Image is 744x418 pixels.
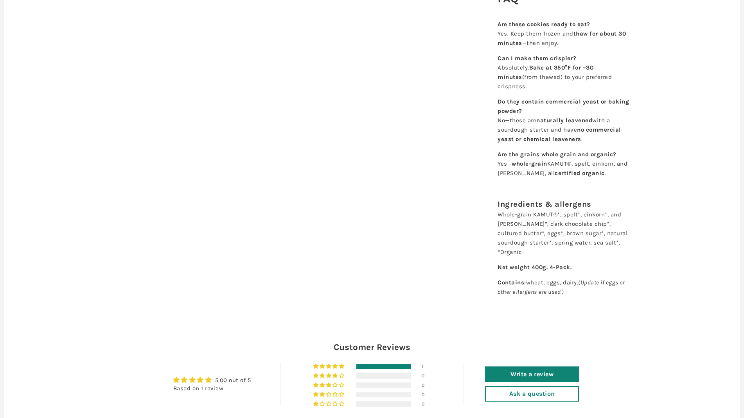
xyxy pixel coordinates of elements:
[498,210,631,257] p: Whole-grain KAMUT®*, spelt*, einkorn*, and [PERSON_NAME]*, dark chocolate chip*, cultured butter*...
[498,117,610,133] span: with a sourdough starter and have
[498,278,631,297] p: wheat, eggs, dairy.
[498,279,526,286] b: Contains:
[313,364,346,369] div: 100% (1) reviews with 5 star rating
[512,160,547,167] b: whole-grain
[215,377,251,384] a: 5.00 out of 5
[498,30,626,46] b: thaw for about 30 minutes
[498,64,593,80] b: Bake at 350°F for ~30 minutes
[498,21,590,28] b: Are these cookies ready to eat?
[536,117,592,124] b: naturally leavened
[498,20,631,48] p: Yes. Keep them frozen and —then enjoy.
[498,98,629,114] b: Do they contain commercial yeast or baking powder?
[485,366,579,382] a: Write a review
[498,151,616,158] b: Are the grains whole grain and organic?
[498,126,621,143] b: no commercial yeast or chemical leaveners
[173,375,251,384] div: Average rating is 5.00 stars
[498,54,631,91] p: Absolutely. (from thawed) to your preferred crispness.
[581,136,583,143] span: .
[498,55,577,62] b: Can I make them crispier?
[422,364,431,369] div: 1
[498,117,536,124] span: No—these are
[498,150,631,178] p: Yes— KAMUT®, spelt, einkorn, and [PERSON_NAME], all .
[144,341,600,354] h2: Customer Reviews
[498,279,625,295] i: (Update if eggs or other allergens are used.)
[173,384,251,393] div: Based on 1 review
[555,170,605,177] b: certified organic
[498,264,571,271] strong: Net weight 400g. 4-Pack.
[498,200,591,209] b: Ingredients & allergens
[485,386,579,402] a: Ask a question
